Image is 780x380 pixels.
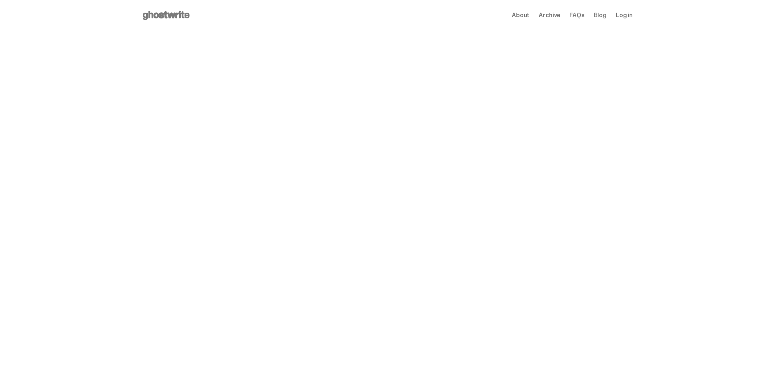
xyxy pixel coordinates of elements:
[569,12,584,18] a: FAQs
[594,12,607,18] a: Blog
[539,12,560,18] a: Archive
[616,12,633,18] a: Log in
[512,12,529,18] a: About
